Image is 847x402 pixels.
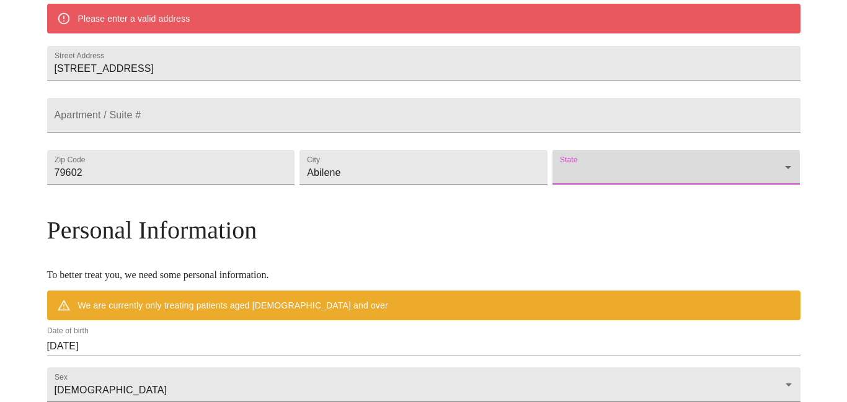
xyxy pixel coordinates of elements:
label: Date of birth [47,328,89,335]
div: [DEMOGRAPHIC_DATA] [47,367,800,402]
div: Please enter a valid address [78,7,190,30]
div: ​ [552,150,800,185]
div: We are currently only treating patients aged [DEMOGRAPHIC_DATA] and over [78,294,388,317]
p: To better treat you, we need some personal information. [47,269,800,281]
h3: Personal Information [47,216,800,245]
